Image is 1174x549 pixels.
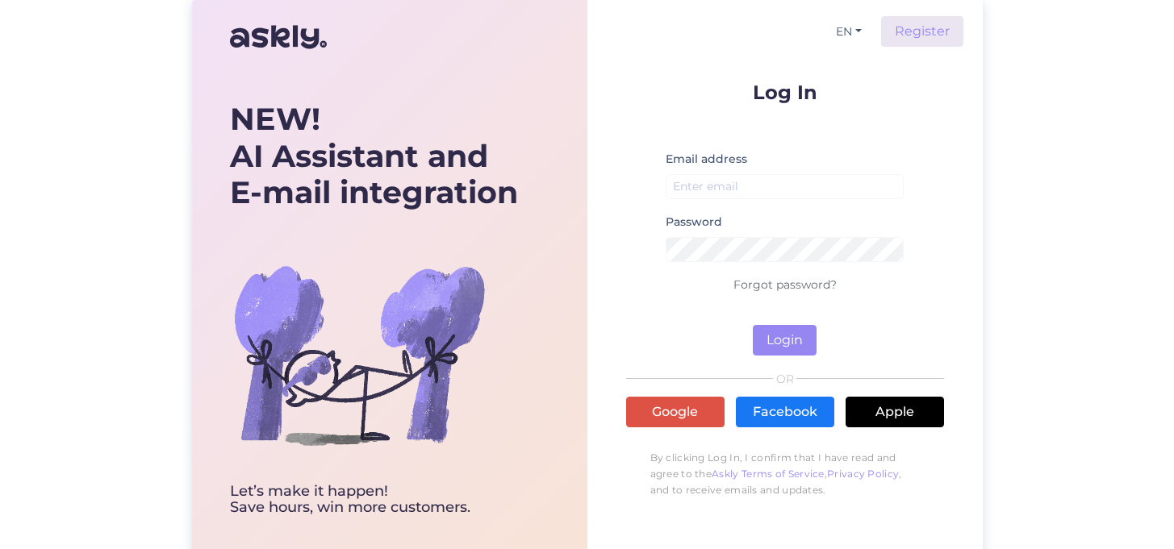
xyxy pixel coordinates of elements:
[736,397,834,427] a: Facebook
[626,82,944,102] p: Log In
[773,373,796,385] span: OR
[626,397,725,427] a: Google
[666,174,905,199] input: Enter email
[712,468,825,480] a: Askly Terms of Service
[666,151,747,168] label: Email address
[829,20,868,44] button: EN
[733,277,837,292] a: Forgot password?
[230,100,320,138] b: NEW!
[666,214,722,231] label: Password
[626,442,944,506] p: By clicking Log In, I confirm that I have read and agree to the , , and to receive emails and upd...
[881,16,963,47] a: Register
[230,484,518,516] div: Let’s make it happen! Save hours, win more customers.
[230,226,488,484] img: bg-askly
[230,101,518,211] div: AI Assistant and E-mail integration
[846,397,944,427] a: Apple
[753,325,817,356] button: Login
[827,468,899,480] a: Privacy Policy
[230,18,327,56] img: Askly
